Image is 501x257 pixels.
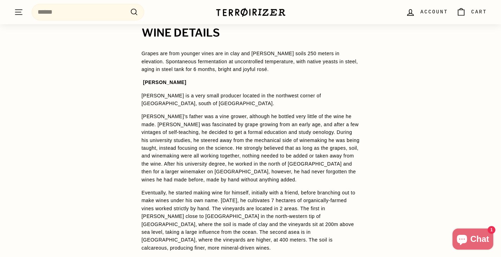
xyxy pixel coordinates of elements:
[452,2,491,23] a: Cart
[142,51,358,72] span: Grapes are from younger vines are in clay and [PERSON_NAME] soils 250 meters in elevation. Sponta...
[471,8,487,16] span: Cart
[142,27,360,39] h2: WINE DETAILS
[142,93,321,106] span: [PERSON_NAME] is a very small producer located in the northwest corner of [GEOGRAPHIC_DATA], sout...
[142,189,360,252] p: Eventually, he started making wine for himself, initially with a friend, before branching out to ...
[420,8,448,16] span: Account
[143,79,186,85] strong: [PERSON_NAME]
[402,2,452,23] a: Account
[142,113,360,184] p: [PERSON_NAME]’s father was a vine grower, although he bottled very little of the wine he made. [P...
[450,229,495,251] inbox-online-store-chat: Shopify online store chat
